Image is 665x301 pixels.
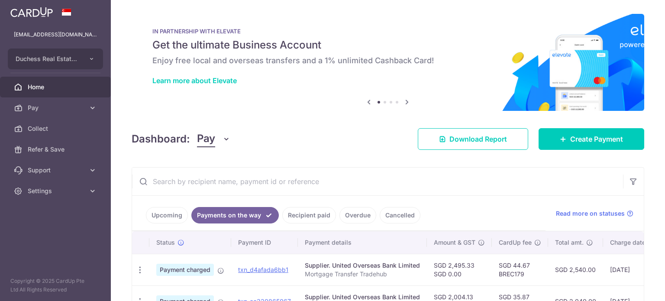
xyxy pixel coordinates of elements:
[156,264,214,276] span: Payment charged
[556,209,633,218] a: Read more on statuses
[146,207,188,223] a: Upcoming
[14,30,97,39] p: [EMAIL_ADDRESS][DOMAIN_NAME]
[555,238,584,247] span: Total amt.
[305,261,420,270] div: Supplier. United Overseas Bank Limited
[570,134,623,144] span: Create Payment
[28,124,85,133] span: Collect
[197,131,215,147] span: Pay
[28,83,85,91] span: Home
[238,266,288,273] a: txn_d4afada6bb1
[152,28,623,35] p: IN PARTNERSHIP WITH ELEVATE
[10,7,53,17] img: CardUp
[380,207,420,223] a: Cancelled
[427,254,492,285] td: SGD 2,495.33 SGD 0.00
[305,270,420,278] p: Mortgage Transfer Tradehub
[418,128,528,150] a: Download Report
[132,131,190,147] h4: Dashboard:
[548,254,603,285] td: SGD 2,540.00
[197,131,230,147] button: Pay
[492,254,548,285] td: SGD 44.67 BREC179
[28,166,85,175] span: Support
[339,207,376,223] a: Overdue
[231,231,298,254] th: Payment ID
[28,187,85,195] span: Settings
[539,128,644,150] a: Create Payment
[282,207,336,223] a: Recipient paid
[191,207,279,223] a: Payments on the way
[603,254,662,285] td: [DATE]
[132,168,623,195] input: Search by recipient name, payment id or reference
[28,104,85,112] span: Pay
[434,238,475,247] span: Amount & GST
[152,55,623,66] h6: Enjoy free local and overseas transfers and a 1% unlimited Cashback Card!
[556,209,625,218] span: Read more on statuses
[298,231,427,254] th: Payment details
[152,76,237,85] a: Learn more about Elevate
[156,238,175,247] span: Status
[610,238,646,247] span: Charge date
[152,38,623,52] h5: Get the ultimate Business Account
[8,49,103,69] button: Duchess Real Estate Investment Pte Ltd
[28,145,85,154] span: Refer & Save
[449,134,507,144] span: Download Report
[499,238,532,247] span: CardUp fee
[16,55,80,63] span: Duchess Real Estate Investment Pte Ltd
[132,14,644,111] img: Renovation banner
